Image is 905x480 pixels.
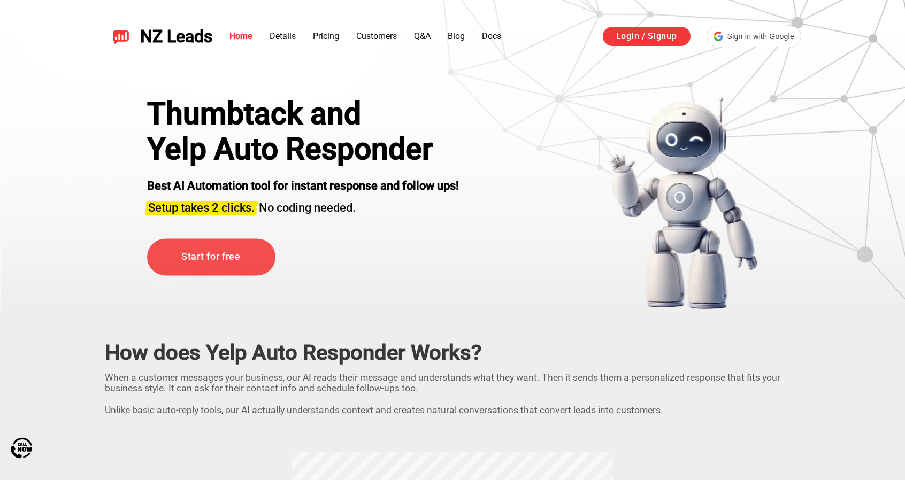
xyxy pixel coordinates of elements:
[147,195,459,216] h3: No coding needed.
[448,31,465,41] a: Blog
[140,27,212,47] span: NZ Leads
[105,368,800,415] p: When a customer messages your business, our AI reads their message and understands what they want...
[727,31,794,42] span: Sign in with Google
[147,239,275,276] a: Start for free
[229,31,252,41] a: Home
[105,340,800,365] h2: How does Yelp Auto Responder Works?
[147,179,459,192] strong: Best AI Automation tool for instant response and follow ups!
[112,28,129,45] img: NZ Leads logo
[603,27,691,46] a: Login / Signup
[609,96,758,310] img: yelp bot
[147,96,459,131] div: Thumbtack and
[707,26,801,47] div: Sign in with Google
[148,201,255,214] span: Setup takes 2 clicks.
[147,131,459,167] h1: Yelp Auto Responder
[414,31,431,41] a: Q&A
[313,31,339,41] a: Pricing
[482,31,501,41] a: Docs
[11,437,32,459] img: Call Now
[270,31,296,41] a: Details
[356,31,397,41] a: Customers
